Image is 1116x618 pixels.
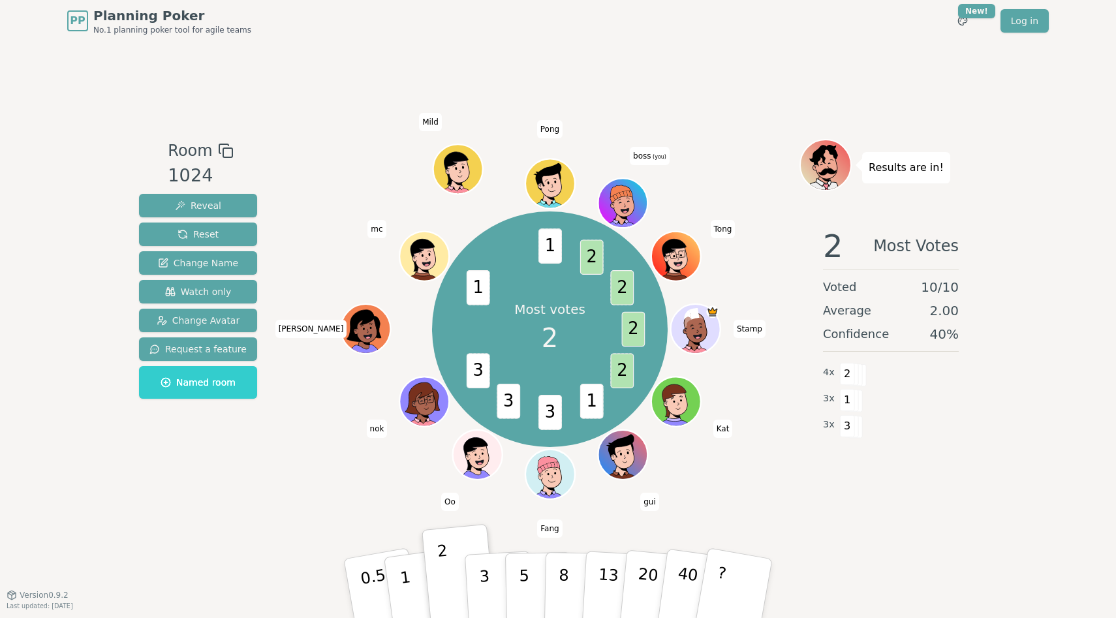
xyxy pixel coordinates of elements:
span: 3 [840,415,855,437]
span: 3 [538,395,562,430]
span: Planning Poker [93,7,251,25]
span: Reset [178,228,219,241]
span: 40 % [930,325,959,343]
span: Watch only [165,285,232,298]
span: 2 [610,353,634,388]
span: Click to change your name [367,220,386,238]
span: 3 x [823,418,835,432]
button: New! [951,9,974,33]
span: 2.00 [929,301,959,320]
span: Average [823,301,871,320]
span: 1 [466,270,489,305]
span: Click to change your name [630,147,670,165]
button: Change Avatar [139,309,257,332]
span: Stamp is the host [706,306,719,318]
span: Change Avatar [157,314,240,327]
span: 4 x [823,365,835,380]
span: 2 [580,239,603,275]
span: 2 [542,318,558,358]
p: Results are in! [869,159,944,177]
span: Click to change your name [711,220,736,238]
span: PP [70,13,85,29]
span: Click to change your name [441,493,459,511]
a: PPPlanning PokerNo.1 planning poker tool for agile teams [67,7,251,35]
span: Confidence [823,325,889,343]
span: Click to change your name [275,320,347,338]
span: Last updated: [DATE] [7,602,73,610]
span: 3 [466,353,489,388]
span: 10 / 10 [921,278,959,296]
span: 2 [610,270,634,305]
span: Named room [161,376,236,389]
button: Reveal [139,194,257,217]
span: Click to change your name [713,420,733,438]
button: Request a feature [139,337,257,361]
span: 2 [840,363,855,385]
button: Watch only [139,280,257,303]
span: Click to change your name [367,420,388,438]
span: Click to change your name [734,320,766,338]
div: New! [958,4,995,18]
span: 1 [840,389,855,411]
p: Most votes [514,300,585,318]
span: Reveal [175,199,221,212]
a: Log in [1000,9,1049,33]
span: Click to change your name [640,493,659,511]
p: 2 [437,542,454,613]
span: Click to change your name [537,120,563,138]
span: Room [168,139,212,162]
span: Most Votes [873,230,959,262]
button: Click to change your avatar [599,180,645,226]
span: No.1 planning poker tool for agile teams [93,25,251,35]
span: 2 [621,312,645,347]
span: Click to change your name [419,114,442,132]
span: Change Name [158,256,238,270]
span: (you) [651,154,666,160]
span: Voted [823,278,857,296]
button: Named room [139,366,257,399]
button: Change Name [139,251,257,275]
div: 1024 [168,162,233,189]
span: 2 [823,230,843,262]
span: 3 [497,384,520,419]
span: 1 [538,228,562,264]
button: Reset [139,223,257,246]
button: Version0.9.2 [7,590,69,600]
span: 3 x [823,392,835,406]
span: Click to change your name [537,519,562,538]
span: 1 [580,384,603,419]
span: Request a feature [149,343,247,356]
span: Version 0.9.2 [20,590,69,600]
